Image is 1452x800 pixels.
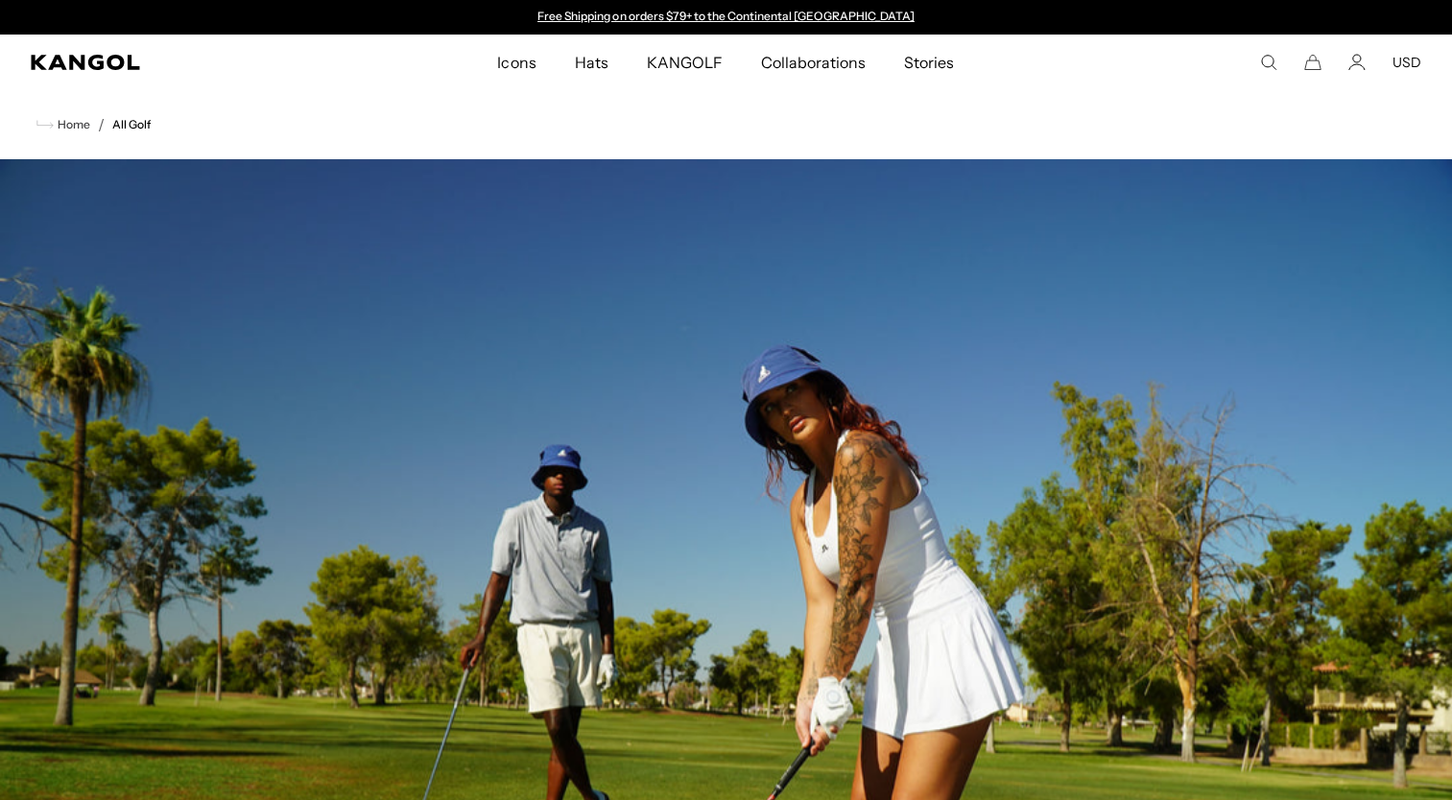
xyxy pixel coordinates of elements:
[1260,54,1277,71] summary: Search here
[529,10,924,25] div: Announcement
[742,35,885,90] a: Collaborations
[647,35,723,90] span: KANGOLF
[556,35,628,90] a: Hats
[90,113,105,136] li: /
[36,116,90,133] a: Home
[904,35,954,90] span: Stories
[112,118,151,131] a: All Golf
[529,10,924,25] div: 1 of 2
[497,35,536,90] span: Icons
[575,35,608,90] span: Hats
[1348,54,1366,71] a: Account
[529,10,924,25] slideshow-component: Announcement bar
[885,35,973,90] a: Stories
[761,35,866,90] span: Collaborations
[478,35,555,90] a: Icons
[1304,54,1321,71] button: Cart
[31,55,329,70] a: Kangol
[628,35,742,90] a: KANGOLF
[537,9,915,23] a: Free Shipping on orders $79+ to the Continental [GEOGRAPHIC_DATA]
[1392,54,1421,71] button: USD
[54,118,90,131] span: Home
